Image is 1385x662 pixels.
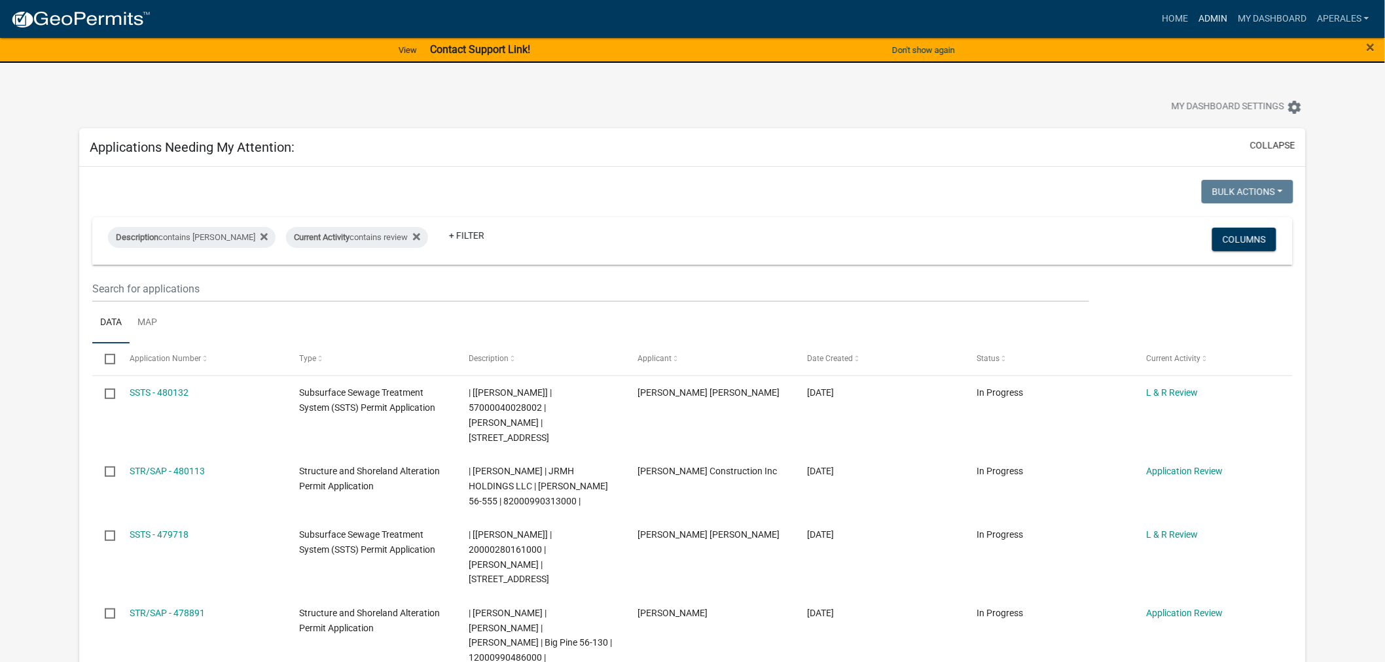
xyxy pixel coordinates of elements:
span: Timothy Zepper [638,608,708,618]
div: contains review [286,227,428,248]
span: In Progress [977,529,1023,540]
a: My Dashboard [1232,7,1312,31]
button: Columns [1212,228,1276,251]
a: Data [92,302,130,344]
span: 09/17/2025 [808,529,835,540]
datatable-header-cell: Date Created [795,343,964,375]
span: Status [977,354,999,363]
button: collapse [1250,139,1295,152]
datatable-header-cell: Application Number [117,343,287,375]
a: L & R Review [1146,387,1198,398]
button: My Dashboard Settingssettings [1161,94,1313,120]
a: + Filter [439,224,495,247]
a: View [393,39,422,61]
datatable-header-cell: Type [287,343,456,375]
datatable-header-cell: Applicant [626,343,795,375]
span: Structure and Shoreland Alteration Permit Application [299,608,440,633]
span: Kelly Funk Construction Inc [638,466,778,476]
span: | [Andrea Perales] | 57000040028002 | MICHAEL G WENTZEL | 27095 310TH AVE [469,387,552,442]
a: Application Review [1146,466,1223,476]
button: Don't show again [887,39,960,61]
span: Current Activity [1146,354,1200,363]
strong: Contact Support Link! [430,43,530,56]
span: In Progress [977,466,1023,476]
span: Applicant [638,354,672,363]
span: Structure and Shoreland Alteration Permit Application [299,466,440,491]
a: SSTS - 479718 [130,529,189,540]
span: In Progress [977,608,1023,618]
span: Peter Ross Johnson [638,529,780,540]
a: aperales [1312,7,1375,31]
datatable-header-cell: Select [92,343,117,375]
input: Search for applications [92,275,1090,302]
span: Application Number [130,354,201,363]
span: Description [469,354,509,363]
i: settings [1287,99,1303,115]
button: Bulk Actions [1202,180,1293,203]
a: SSTS - 480132 [130,387,189,398]
span: Current Activity [294,232,350,242]
span: Date Created [808,354,854,363]
datatable-header-cell: Current Activity [1134,343,1303,375]
a: Application Review [1146,608,1223,618]
a: STR/SAP - 480113 [130,466,205,476]
span: Subsurface Sewage Treatment System (SSTS) Permit Application [299,387,435,413]
span: | Andrea Perales | JRMH HOLDINGS LLC | Lawrence 56-555 | 82000990313000 | [469,466,608,506]
span: 09/17/2025 [808,387,835,398]
h5: Applications Needing My Attention: [90,139,295,155]
a: Admin [1193,7,1232,31]
span: 09/17/2025 [808,466,835,476]
span: Peter Ross Johnson [638,387,780,398]
a: Map [130,302,165,344]
span: | [Andrea Perales] | 20000280161000 | TAMRA J ZUMMACH | 36737 STATE HWY 108 [469,529,552,584]
a: STR/SAP - 478891 [130,608,205,618]
a: Home [1157,7,1193,31]
span: Subsurface Sewage Treatment System (SSTS) Permit Application [299,529,435,555]
datatable-header-cell: Description [456,343,626,375]
span: Type [299,354,316,363]
datatable-header-cell: Status [964,343,1134,375]
a: L & R Review [1146,529,1198,540]
span: In Progress [977,387,1023,398]
span: 09/15/2025 [808,608,835,618]
div: contains [PERSON_NAME] [108,227,276,248]
span: My Dashboard Settings [1172,99,1284,115]
span: Description [116,232,158,242]
button: Close [1367,39,1375,55]
span: × [1367,38,1375,56]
